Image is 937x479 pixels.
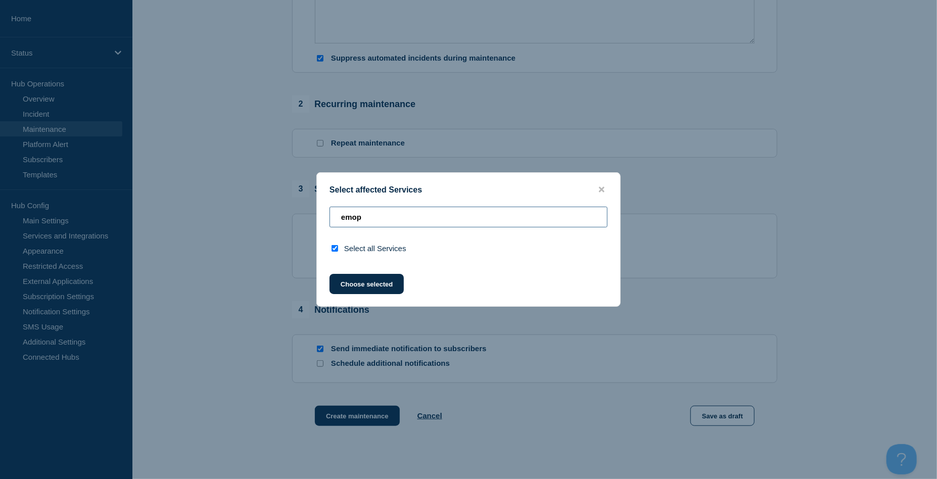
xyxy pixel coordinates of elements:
[330,274,404,294] button: Choose selected
[317,185,620,195] div: Select affected Services
[596,185,607,195] button: close button
[332,245,338,252] input: select all checkbox
[330,207,607,227] input: Search
[344,244,406,253] span: Select all Services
